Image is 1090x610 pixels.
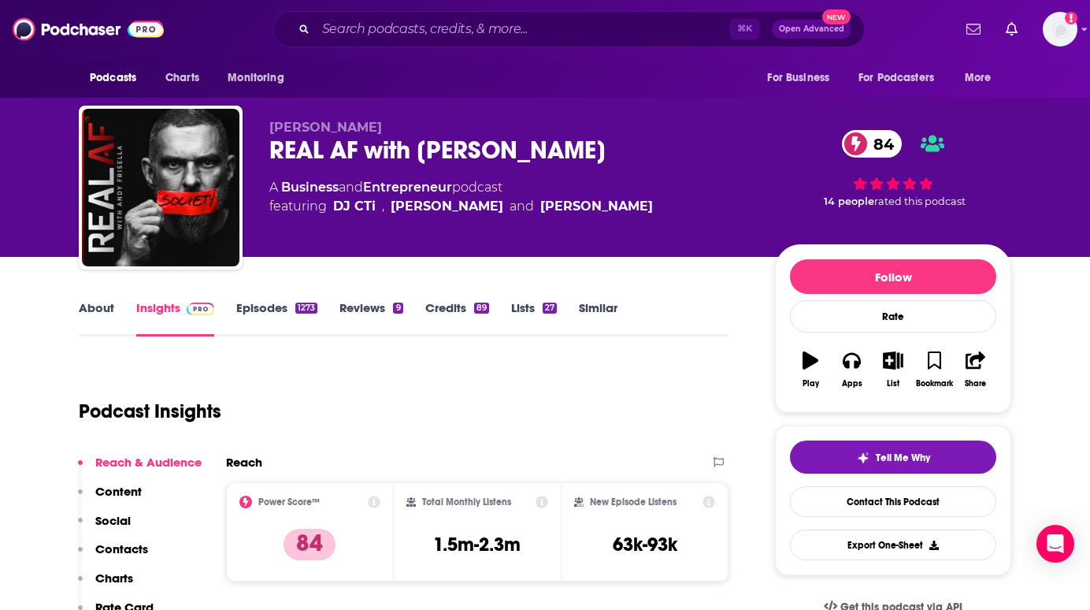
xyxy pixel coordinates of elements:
[295,303,317,314] div: 1273
[590,497,677,508] h2: New Episode Listens
[363,180,452,195] a: Entrepreneur
[78,541,148,571] button: Contacts
[955,341,996,398] button: Share
[730,19,759,39] span: ⌘ K
[95,541,148,556] p: Contacts
[1043,12,1077,46] span: Logged in as alignPR
[874,195,966,207] span: rated this podcast
[79,300,114,337] a: About
[226,455,262,470] h2: Reach
[339,300,402,337] a: Reviews9
[965,67,992,89] span: More
[842,130,902,158] a: 84
[540,197,653,216] div: [PERSON_NAME]
[790,441,996,474] button: tell me why sparkleTell Me Why
[82,109,239,266] img: REAL AF with Andy Frisella
[187,303,214,315] img: Podchaser Pro
[382,197,384,216] span: ,
[78,484,142,513] button: Content
[136,300,214,337] a: InsightsPodchaser Pro
[1043,12,1077,46] button: Show profile menu
[790,259,996,294] button: Follow
[339,180,363,195] span: and
[831,341,872,398] button: Apps
[78,455,202,484] button: Reach & Audience
[887,379,899,389] div: List
[281,180,339,195] a: Business
[779,25,844,33] span: Open Advanced
[79,400,221,423] h1: Podcast Insights
[873,341,914,398] button: List
[916,379,953,389] div: Bookmark
[824,195,874,207] span: 14 people
[78,513,131,542] button: Social
[425,300,489,337] a: Credits89
[269,178,653,216] div: A podcast
[914,341,955,398] button: Bookmark
[269,120,382,135] span: [PERSON_NAME]
[422,497,511,508] h2: Total Monthly Listens
[842,379,862,389] div: Apps
[775,120,1011,218] div: 84 14 peoplerated this podcast
[78,571,133,600] button: Charts
[258,497,320,508] h2: Power Score™
[284,529,336,560] p: 84
[228,67,284,89] span: Monitoring
[965,379,986,389] div: Share
[474,303,489,314] div: 89
[79,63,157,93] button: open menu
[95,484,142,499] p: Content
[1036,525,1074,563] div: Open Intercom Messenger
[90,67,136,89] span: Podcasts
[13,14,164,44] img: Podchaser - Follow, Share and Rate Podcasts
[858,130,902,158] span: 84
[1043,12,1077,46] img: User Profile
[822,9,851,24] span: New
[790,341,831,398] button: Play
[95,455,202,470] p: Reach & Audience
[579,300,617,337] a: Similar
[391,197,503,216] a: Davione Johnson
[165,67,199,89] span: Charts
[433,533,521,556] h3: 1.5m-2.3m
[269,197,653,216] span: featuring
[858,67,934,89] span: For Podcasters
[960,16,987,43] a: Show notifications dropdown
[543,303,557,314] div: 27
[1065,12,1077,24] svg: Add a profile image
[772,20,851,39] button: Open AdvancedNew
[848,63,957,93] button: open menu
[510,197,534,216] span: and
[790,530,996,560] button: Export One-Sheet
[857,452,869,464] img: tell me why sparkle
[613,533,677,556] h3: 63k-93k
[876,452,930,464] span: Tell Me Why
[954,63,1011,93] button: open menu
[999,16,1024,43] a: Show notifications dropdown
[316,17,730,42] input: Search podcasts, credits, & more...
[803,379,819,389] div: Play
[155,63,209,93] a: Charts
[95,571,133,586] p: Charts
[511,300,557,337] a: Lists27
[217,63,304,93] button: open menu
[790,486,996,517] a: Contact This Podcast
[236,300,317,337] a: Episodes1273
[790,300,996,333] div: Rate
[333,197,376,216] div: DJ CTi
[393,303,402,314] div: 9
[272,11,865,47] div: Search podcasts, credits, & more...
[767,67,829,89] span: For Business
[756,63,849,93] button: open menu
[95,513,131,528] p: Social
